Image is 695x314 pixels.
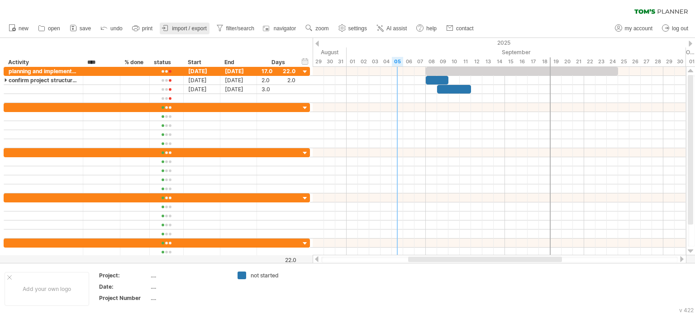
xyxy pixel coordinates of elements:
div: Monday, 22 September 2025 [584,57,595,66]
span: navigator [274,25,296,32]
div: Sunday, 14 September 2025 [494,57,505,66]
div: Tuesday, 2 September 2025 [358,57,369,66]
a: navigator [262,23,299,34]
div: % done [124,58,144,67]
div: Sunday, 28 September 2025 [652,57,663,66]
span: zoom [315,25,328,32]
div: Saturday, 27 September 2025 [641,57,652,66]
div: Friday, 29 August 2025 [313,57,324,66]
a: contact [444,23,476,34]
div: Wednesday, 3 September 2025 [369,57,381,66]
span: print [142,25,152,32]
div: Tuesday, 16 September 2025 [516,57,528,66]
div: Project: [99,272,149,279]
div: 17.0 [262,67,295,75]
div: .... [151,272,227,279]
span: filter/search [226,25,254,32]
div: .... [151,294,227,302]
div: [DATE] [220,76,257,84]
span: open [48,25,60,32]
div: Sunday, 7 September 2025 [414,57,426,66]
div: Saturday, 6 September 2025 [403,57,414,66]
div: Wednesday, 17 September 2025 [528,57,539,66]
span: save [80,25,91,32]
a: undo [98,23,125,34]
div: Thursday, 4 September 2025 [381,57,392,66]
a: zoom [303,23,331,34]
div: Thursday, 25 September 2025 [618,57,629,66]
div: not started [251,272,300,279]
div: Thursday, 11 September 2025 [460,57,471,66]
div: September 2025 [347,47,686,57]
div: Thursday, 18 September 2025 [539,57,550,66]
div: Saturday, 20 September 2025 [562,57,573,66]
div: Monday, 29 September 2025 [663,57,675,66]
span: settings [348,25,367,32]
div: Tuesday, 23 September 2025 [595,57,607,66]
div: [DATE] [184,76,220,84]
div: Date: [99,283,149,291]
a: import / export [160,23,209,34]
div: Monday, 1 September 2025 [347,57,358,66]
div: Start [188,58,215,67]
div: Tuesday, 9 September 2025 [437,57,448,66]
div: Friday, 5 September 2025 [392,57,403,66]
span: contact [456,25,474,32]
div: Project Number [99,294,149,302]
div: Sunday, 31 August 2025 [335,57,347,66]
div: Friday, 19 September 2025 [550,57,562,66]
a: open [36,23,63,34]
div: Wednesday, 10 September 2025 [448,57,460,66]
span: import / export [172,25,207,32]
div: Saturday, 13 September 2025 [482,57,494,66]
div: .... [151,283,227,291]
div: Add your own logo [5,272,89,306]
div: status [154,58,178,67]
div: [DATE] [220,67,257,75]
a: log out [660,23,691,34]
a: new [6,23,31,34]
div: [DATE] [184,85,220,94]
a: AI assist [374,23,409,34]
div: Activity [8,58,78,67]
div: [DATE] [184,67,220,75]
div: 2.0 [262,76,295,84]
div: Friday, 12 September 2025 [471,57,482,66]
div: Wednesday, 24 September 2025 [607,57,618,66]
div: 22.0 [257,257,296,263]
div: [DATE] [220,85,257,94]
a: filter/search [214,23,257,34]
a: my account [613,23,655,34]
div: Saturday, 30 August 2025 [324,57,335,66]
div: v 422 [679,307,694,314]
a: print [130,23,155,34]
div: Sunday, 21 September 2025 [573,57,584,66]
div: Tuesday, 30 September 2025 [675,57,686,66]
a: save [67,23,94,34]
a: help [414,23,439,34]
div: Days [257,58,300,67]
div: Monday, 8 September 2025 [426,57,437,66]
span: undo [110,25,123,32]
div: planning and implementation [9,67,78,75]
div: End [224,58,252,67]
div: 3.0 [262,85,295,94]
div: Friday, 26 September 2025 [629,57,641,66]
span: new [19,25,29,32]
div: confirm project structure and delivery [9,76,78,84]
span: AI assist [386,25,407,32]
a: settings [336,23,370,34]
span: log out [672,25,688,32]
span: help [426,25,437,32]
div: Monday, 15 September 2025 [505,57,516,66]
span: my account [625,25,652,32]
